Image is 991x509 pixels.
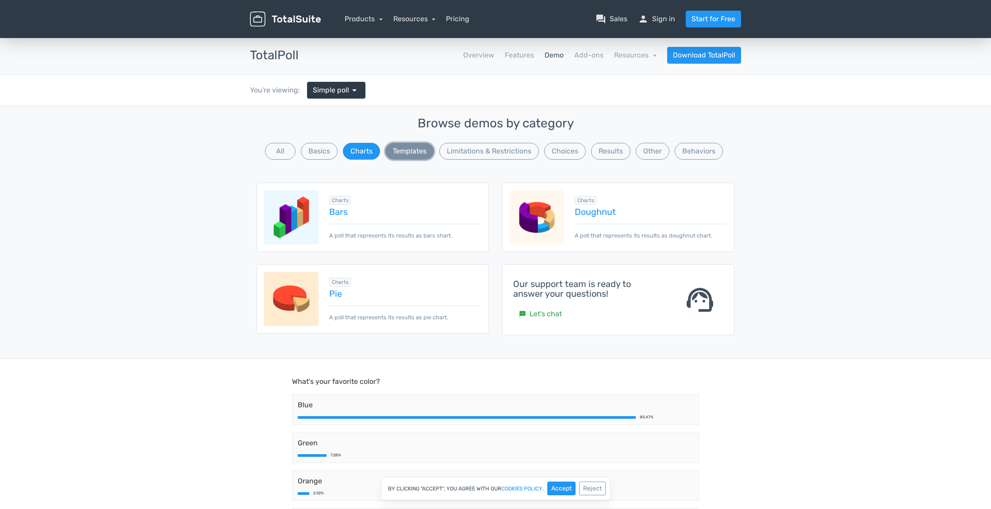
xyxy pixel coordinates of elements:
p: What's your favorite color? [292,18,699,28]
a: Features [505,50,534,61]
a: Resources [393,15,436,23]
div: 1.95% [309,209,319,213]
a: Doughnut [575,207,727,217]
img: TotalSuite for WordPress [250,11,321,27]
a: Resources [614,51,657,59]
span: question_answer [595,14,606,24]
div: 2.92% [313,133,324,137]
span: Red [298,155,693,166]
h3: TotalPoll [250,49,299,62]
a: Start for Free [686,11,741,27]
button: Basics [301,143,338,160]
p: A poll that represents its results as doughnut chart. [575,224,727,240]
button: Behaviors [675,143,723,160]
a: Overview [463,50,494,61]
small: sms [519,310,526,318]
h3: Browse demos by category [257,117,734,130]
a: Pie [329,289,481,299]
a: Add-ons [574,50,603,61]
img: charts-bars.png.webp [264,190,319,245]
img: charts-doughnut.png.webp [510,190,564,245]
div: 2.38% [311,171,322,175]
button: Choices [544,143,586,160]
button: Charts [343,143,380,160]
button: Results [591,143,630,160]
a: Simple poll arrow_drop_down [307,82,365,99]
a: cookies policy [501,486,542,491]
a: question_answerSales [595,14,627,24]
a: Bars [329,207,481,217]
a: Pricing [446,14,469,24]
span: Browse all in Charts [329,278,351,287]
div: 85.47% [640,57,653,61]
img: charts-pie.png.webp [264,272,319,326]
span: Browse all in Charts [575,196,597,205]
button: Templates [385,143,434,160]
div: 7.28% [330,95,341,99]
h4: Our support team is ready to answer your questions! [513,279,662,299]
a: Demo [545,50,564,61]
a: smsLet's chat [513,306,568,322]
span: arrow_drop_down [349,85,360,96]
span: Browse all in Charts [329,196,351,205]
button: Reject [579,482,606,495]
span: Orange [298,117,693,128]
div: By clicking "Accept", you agree with our . [381,477,611,500]
button: Limitations & Restrictions [439,143,539,160]
a: Download TotalPoll [667,47,741,64]
a: personSign in [638,14,675,24]
p: A poll that represents its results as pie chart. [329,306,481,321]
button: Accept [547,482,576,495]
span: Green [298,79,693,90]
button: All [265,143,296,160]
a: Products [345,15,383,23]
div: You're viewing: [250,85,307,96]
span: person [638,14,649,24]
span: Simple poll [313,85,349,96]
span: Purple [298,194,693,204]
p: A poll that represents its results as bars chart. [329,224,481,240]
span: support_agent [684,284,716,316]
span: Blue [298,41,693,52]
button: Other [636,143,669,160]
